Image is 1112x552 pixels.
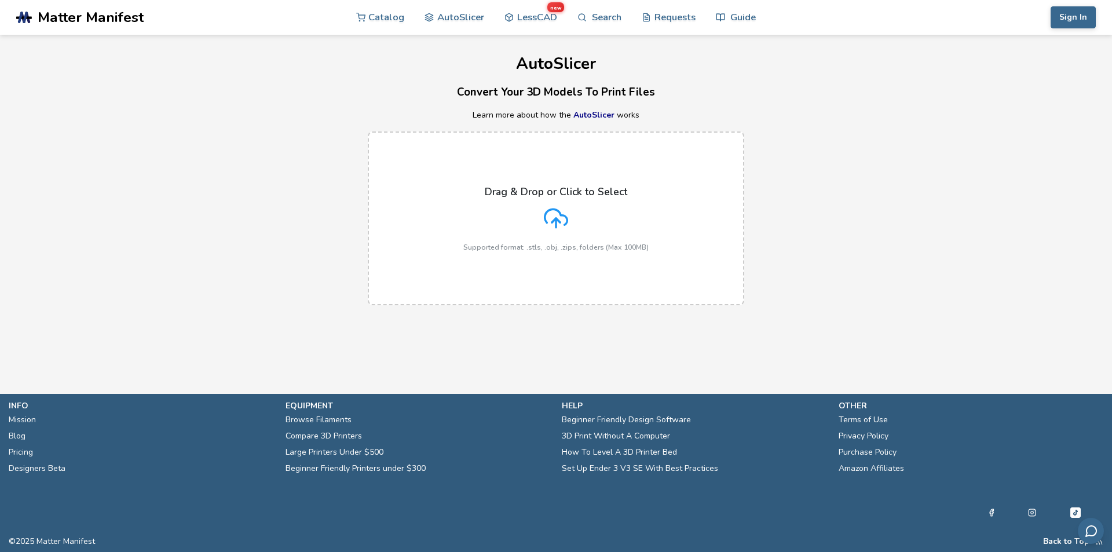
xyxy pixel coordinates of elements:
[1043,537,1089,546] button: Back to Top
[485,186,627,198] p: Drag & Drop or Click to Select
[286,444,383,460] a: Large Printers Under $500
[839,460,904,477] a: Amazon Affiliates
[9,428,25,444] a: Blog
[286,428,362,444] a: Compare 3D Printers
[573,109,614,120] a: AutoSlicer
[9,537,95,546] span: © 2025 Matter Manifest
[547,2,565,13] span: new
[38,9,144,25] span: Matter Manifest
[562,428,670,444] a: 3D Print Without A Computer
[562,412,691,428] a: Beginner Friendly Design Software
[286,400,551,412] p: equipment
[1051,6,1096,28] button: Sign In
[1095,537,1103,546] a: RSS Feed
[9,460,65,477] a: Designers Beta
[562,460,718,477] a: Set Up Ender 3 V3 SE With Best Practices
[839,400,1104,412] p: other
[9,400,274,412] p: info
[9,444,33,460] a: Pricing
[286,412,352,428] a: Browse Filaments
[1078,518,1104,544] button: Send feedback via email
[839,428,888,444] a: Privacy Policy
[839,444,897,460] a: Purchase Policy
[562,400,827,412] p: help
[286,460,426,477] a: Beginner Friendly Printers under $300
[1028,506,1036,520] a: Instagram
[463,243,649,251] p: Supported format: .stls, .obj, .zips, folders (Max 100MB)
[839,412,888,428] a: Terms of Use
[9,412,36,428] a: Mission
[562,444,677,460] a: How To Level A 3D Printer Bed
[987,506,996,520] a: Facebook
[1069,506,1082,520] a: Tiktok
